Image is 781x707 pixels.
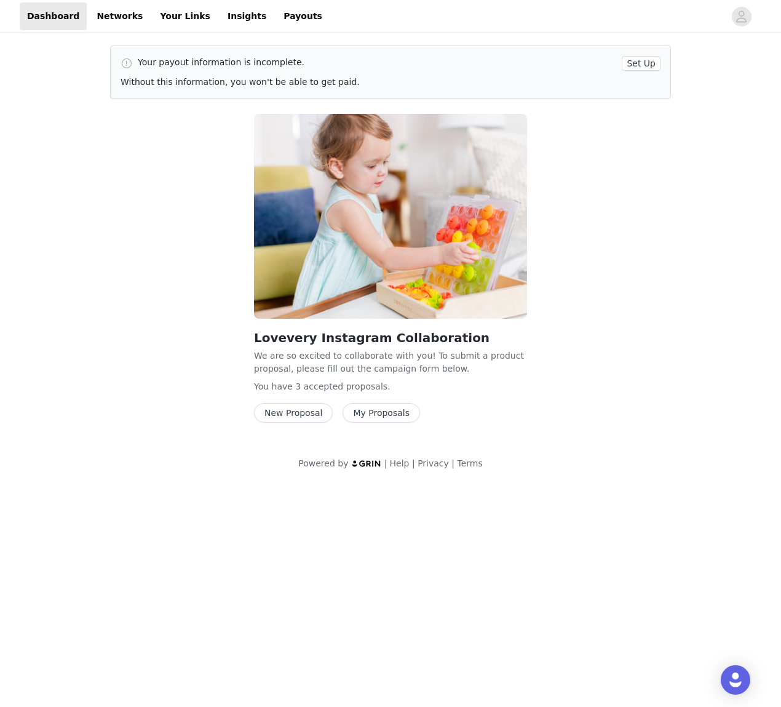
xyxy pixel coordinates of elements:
p: Your payout information is incomplete. [138,56,617,69]
button: Set Up [622,56,660,71]
span: | [384,458,387,468]
h2: Lovevery Instagram Collaboration [254,329,527,347]
button: My Proposals [343,403,420,423]
a: Help [390,458,410,468]
span: | [412,458,415,468]
a: Privacy [418,458,449,468]
p: You have 3 accepted proposal . [254,380,527,393]
img: logo [351,460,382,468]
a: Payouts [276,2,330,30]
a: Dashboard [20,2,87,30]
div: avatar [735,7,747,26]
a: Insights [220,2,274,30]
a: Networks [89,2,150,30]
p: We are so excited to collaborate with you! To submit a product proposal, please fill out the camp... [254,350,527,375]
button: New Proposal [254,403,333,423]
span: | [451,458,454,468]
img: Lovevery UK [254,114,527,319]
span: Powered by [298,458,348,468]
a: Your Links [153,2,218,30]
a: Terms [457,458,482,468]
span: s [383,381,387,391]
p: Without this information, you won't be able to get paid. [121,76,660,89]
div: Open Intercom Messenger [721,665,750,695]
